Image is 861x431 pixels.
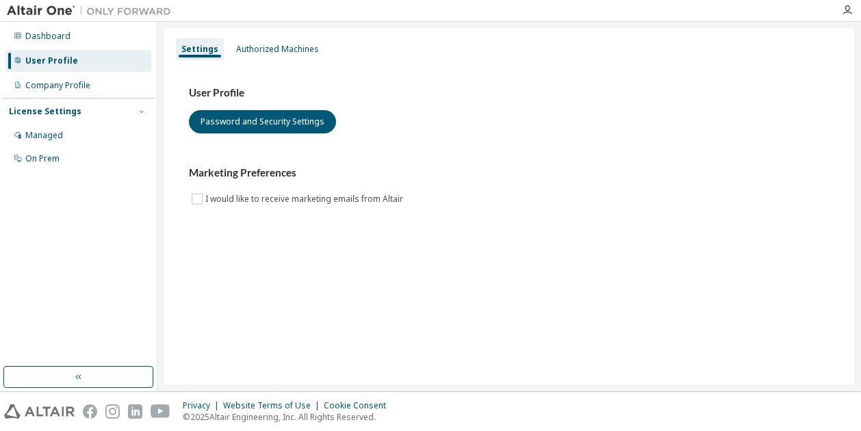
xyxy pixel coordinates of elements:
[25,80,90,91] div: Company Profile
[25,153,60,164] div: On Prem
[183,411,394,423] p: © 2025 Altair Engineering, Inc. All Rights Reserved.
[236,44,319,55] div: Authorized Machines
[25,55,78,66] div: User Profile
[25,130,63,141] div: Managed
[189,166,830,180] h3: Marketing Preferences
[223,400,324,411] div: Website Terms of Use
[4,404,75,419] img: altair_logo.svg
[128,404,142,419] img: linkedin.svg
[189,110,336,133] button: Password and Security Settings
[105,404,120,419] img: instagram.svg
[9,106,81,117] div: License Settings
[183,400,223,411] div: Privacy
[181,44,218,55] div: Settings
[189,86,830,100] h3: User Profile
[83,404,97,419] img: facebook.svg
[205,191,406,207] label: I would like to receive marketing emails from Altair
[151,404,170,419] img: youtube.svg
[324,400,394,411] div: Cookie Consent
[25,31,70,42] div: Dashboard
[7,4,178,18] img: Altair One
